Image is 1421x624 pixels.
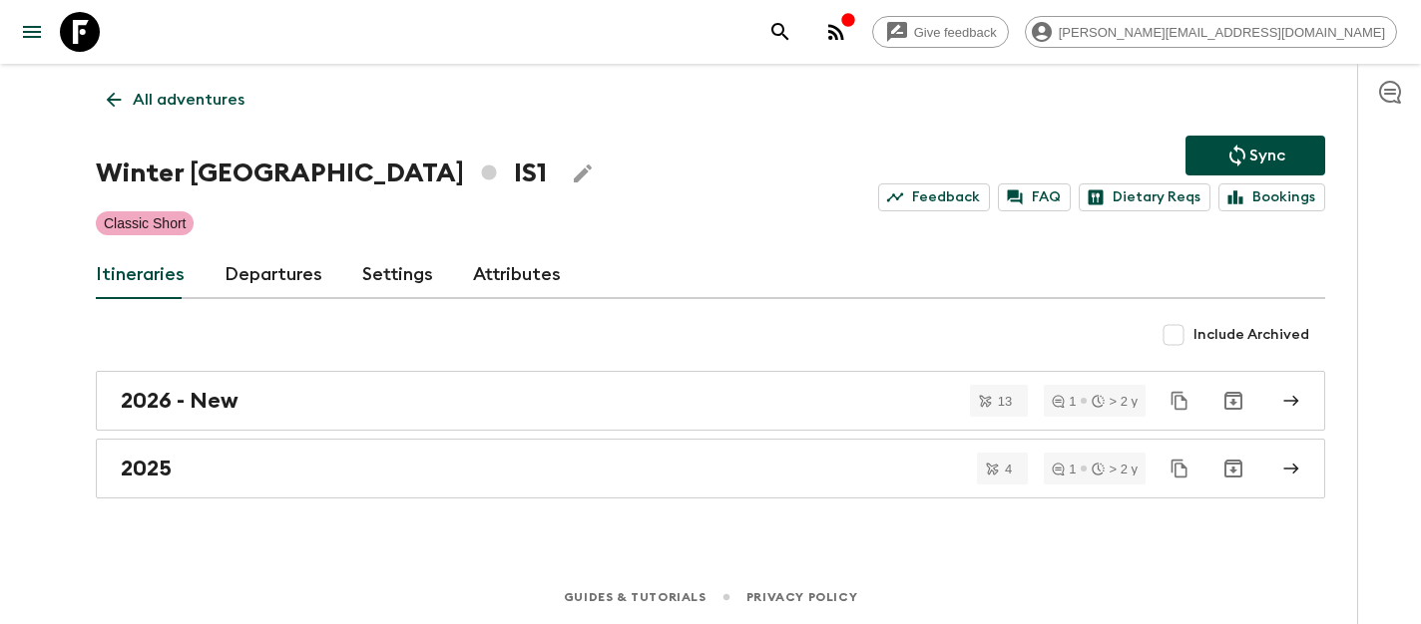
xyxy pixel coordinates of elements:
[993,463,1024,475] span: 4
[121,456,172,481] h2: 2025
[564,586,707,608] a: Guides & Tutorials
[96,154,547,193] h1: Winter [GEOGRAPHIC_DATA] IS1
[760,12,800,52] button: search adventures
[563,154,603,193] button: Edit Adventure Title
[903,25,1008,40] span: Give feedback
[104,213,186,233] p: Classic Short
[746,586,857,608] a: Privacy Policy
[878,183,990,211] a: Feedback
[362,251,433,299] a: Settings
[121,388,238,414] h2: 2026 - New
[1092,395,1138,408] div: > 2 y
[1079,183,1210,211] a: Dietary Reqs
[133,88,244,112] p: All adventures
[986,395,1024,408] span: 13
[1213,381,1253,421] button: Archive
[1193,325,1309,345] span: Include Archived
[1052,395,1076,408] div: 1
[1092,463,1138,475] div: > 2 y
[96,80,255,120] a: All adventures
[1025,16,1397,48] div: [PERSON_NAME][EMAIL_ADDRESS][DOMAIN_NAME]
[1185,136,1325,175] button: Sync adventure departures to the booking engine
[1213,449,1253,488] button: Archive
[1048,25,1396,40] span: [PERSON_NAME][EMAIL_ADDRESS][DOMAIN_NAME]
[1162,451,1197,486] button: Duplicate
[96,439,1325,498] a: 2025
[1218,183,1325,211] a: Bookings
[96,251,185,299] a: Itineraries
[1052,463,1076,475] div: 1
[1162,383,1197,419] button: Duplicate
[12,12,52,52] button: menu
[225,251,322,299] a: Departures
[1249,144,1285,167] p: Sync
[872,16,1009,48] a: Give feedback
[998,183,1071,211] a: FAQ
[96,371,1325,431] a: 2026 - New
[473,251,561,299] a: Attributes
